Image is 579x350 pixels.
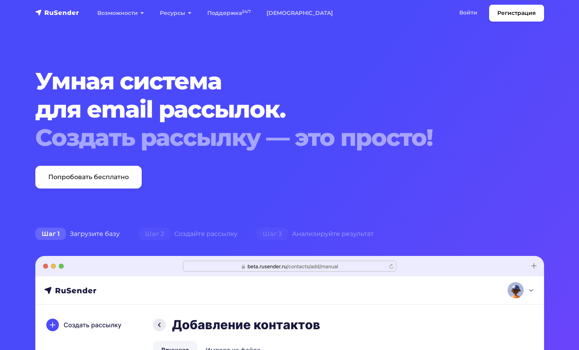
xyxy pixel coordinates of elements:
[451,5,485,21] a: Войти
[35,228,66,240] span: Шаг 1
[139,228,170,240] span: Шаг 2
[35,166,142,189] a: Попробовать бесплатно
[35,67,501,152] h1: Умная система для email рассылок.
[242,9,251,14] sup: 24/7
[199,5,259,21] a: Поддержка24/7
[35,123,501,152] div: Создать рассылку — это просто!
[489,5,544,22] a: Регистрация
[89,5,152,21] a: Возможности
[35,9,79,16] img: RuSender
[152,5,199,21] a: Ресурсы
[259,5,341,21] a: [DEMOGRAPHIC_DATA]
[26,226,129,242] div: Загрузите базу
[129,226,247,242] div: Создайте рассылку
[256,228,288,240] span: Шаг 3
[247,226,383,242] div: Анализируйте результат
